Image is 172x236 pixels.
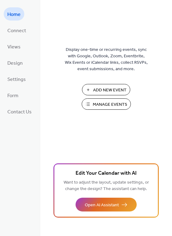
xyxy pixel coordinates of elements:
span: Form [7,91,18,101]
span: Views [7,42,21,52]
a: Settings [4,72,29,86]
span: Settings [7,75,26,84]
span: Want to adjust the layout, update settings, or change the design? The assistant can help. [64,178,149,193]
span: Add New Event [93,87,127,93]
span: Home [7,10,21,19]
span: Manage Events [93,101,127,108]
span: Display one-time or recurring events, sync with Google, Outlook, Zoom, Eventbrite, Wix Events or ... [65,47,148,72]
button: Add New Event [82,84,130,95]
span: Design [7,59,23,68]
button: Open AI Assistant [76,198,137,211]
span: Open AI Assistant [85,202,119,208]
span: Edit Your Calendar with AI [76,169,137,178]
span: Connect [7,26,26,36]
button: Manage Events [82,98,131,110]
a: Contact Us [4,105,35,118]
a: Design [4,56,26,69]
a: Views [4,40,24,53]
a: Home [4,7,24,21]
a: Form [4,89,22,102]
span: Contact Us [7,107,32,117]
a: Connect [4,24,30,37]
